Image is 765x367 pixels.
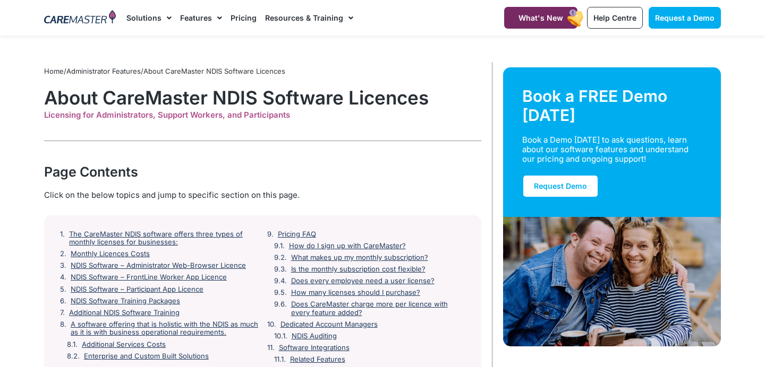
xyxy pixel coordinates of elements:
[587,7,643,29] a: Help Centre
[69,230,259,247] a: The CareMaster NDIS software offers three types of monthly licenses for businesses:
[290,355,345,364] a: Related Features
[291,289,420,297] a: How many licenses should I purchase?
[280,320,378,329] a: Dedicated Account Managers
[279,344,350,352] a: Software Integrations
[289,242,406,250] a: How do I sign up with CareMaster?
[44,162,481,181] div: Page Contents
[291,277,435,285] a: Does every employee need a user license?
[518,13,563,22] span: What's New
[69,309,180,317] a: Additional NDIS Software Training
[44,110,481,120] div: Licensing for Administrators, Support Workers, and Participants
[71,285,203,294] a: NDIS Software – Participant App Licence
[503,217,721,346] img: Support Worker and NDIS Participant out for a coffee.
[291,300,466,317] a: Does CareMaster charge more per licence with every feature added?
[593,13,636,22] span: Help Centre
[66,67,141,75] a: Administrator Features
[292,332,337,340] a: NDIS Auditing
[522,135,689,164] div: Book a Demo [DATE] to ask questions, learn about our software features and understand our pricing...
[649,7,721,29] a: Request a Demo
[44,189,481,201] div: Click on the below topics and jump to specific section on this page.
[71,250,150,258] a: Monthly Licences Costs
[84,352,209,361] a: Enterprise and Custom Built Solutions
[522,174,599,198] a: Request Demo
[44,67,285,75] span: / /
[291,265,426,274] a: Is the monthly subscription cost flexible?
[44,10,116,26] img: CareMaster Logo
[82,340,166,349] a: Additional Services Costs
[71,273,227,282] a: NDIS Software – FrontLine Worker App Licence
[71,261,246,270] a: NDIS Software – Administrator Web-Browser Licence
[278,230,316,239] a: Pricing FAQ
[655,13,715,22] span: Request a Demo
[71,320,259,337] a: A software offering that is holistic with the NDIS as much as it is with business operational req...
[534,181,587,190] span: Request Demo
[143,67,285,75] span: About CareMaster NDIS Software Licences
[44,67,64,75] a: Home
[504,7,577,29] a: What's New
[44,86,481,109] h1: About CareMaster NDIS Software Licences
[291,254,428,262] a: What makes up my monthly subscription?
[71,297,180,305] a: NDIS Software Training Packages
[522,86,702,125] div: Book a FREE Demo [DATE]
